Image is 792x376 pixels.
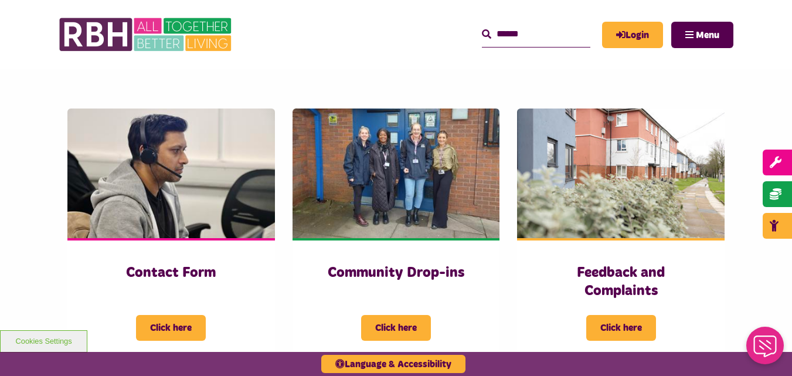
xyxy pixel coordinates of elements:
span: Menu [696,31,719,40]
a: Community Drop-ins Click here [293,109,500,364]
img: RBH [59,12,234,57]
img: Contact Centre February 2024 (4) [67,109,275,238]
span: Click here [361,315,431,341]
button: Language & Accessibility [321,355,465,373]
input: Search [482,22,590,47]
button: Navigation [671,22,733,48]
iframe: Netcall Web Assistant for live chat [739,323,792,376]
h3: Feedback and Complaints [541,264,701,300]
img: SAZMEDIA RBH 22FEB24 97 [517,109,725,238]
h3: Contact Form [91,264,251,282]
a: Contact Form Click here [67,109,275,364]
a: MyRBH [602,22,663,48]
img: Heywood Drop In 2024 [293,109,500,238]
h3: Community Drop-ins [316,264,477,282]
a: Feedback and Complaints Click here [517,109,725,364]
span: Click here [586,315,656,341]
span: Click here [136,315,206,341]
